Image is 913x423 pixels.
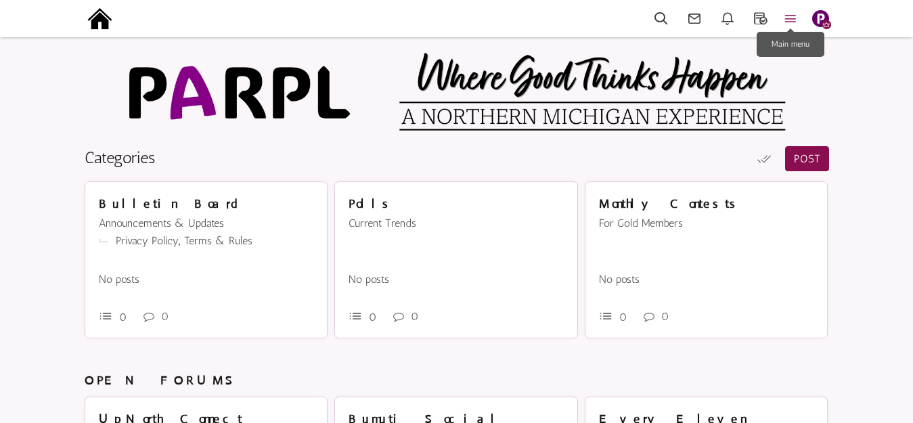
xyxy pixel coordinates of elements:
a: POST [785,146,829,171]
span: 0 [619,311,627,324]
img: Slide1.png [812,10,829,27]
a: Polls [349,197,395,211]
h4: OPEN FORUMS [85,372,244,396]
span: 0 [661,310,669,323]
span: Bulletin Board [99,196,238,211]
span: 0 [161,310,169,323]
img: output-onlinepngtools%20-%202025-09-15T191211.976.png [85,3,115,34]
span: Polls [349,196,395,211]
span: Monthly Contests [599,196,742,211]
span: 0 [119,311,127,324]
span: 0 [369,311,376,324]
a: Bulletin Board [99,197,238,211]
span: POST [794,152,820,165]
a: Categories [85,148,155,167]
a: Terms & Rules [184,234,252,247]
span: 0 [411,310,418,323]
a: Privacy Policy [116,234,181,247]
a: Monthly Contests [599,197,742,211]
